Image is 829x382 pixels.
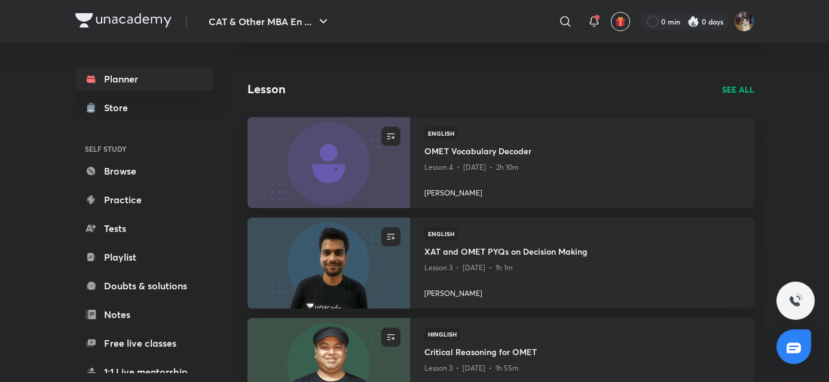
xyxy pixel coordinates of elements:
h2: Lesson [247,80,286,98]
img: Thumbnail [246,116,411,209]
a: Planner [75,67,214,91]
h6: SELF STUDY [75,139,214,159]
span: English [424,127,458,140]
a: Notes [75,302,214,326]
div: Store [104,100,135,115]
a: [PERSON_NAME] [424,283,740,299]
a: Free live classes [75,331,214,355]
a: [PERSON_NAME] [424,183,740,198]
img: avatar [615,16,626,27]
img: kanak goel [734,11,754,32]
a: OMET Vocabulary Decoder [424,145,740,160]
a: Store [75,96,214,120]
a: Doubts & solutions [75,274,214,298]
a: Thumbnail [247,117,410,208]
a: Playlist [75,245,214,269]
p: Lesson 3 • [DATE] • 1h 55m [424,360,740,376]
a: Tests [75,216,214,240]
img: streak [687,16,699,27]
a: Critical Reasoning for OMET [424,346,740,360]
img: Company Logo [75,13,172,27]
button: avatar [611,12,630,31]
img: ttu [788,294,803,308]
a: Company Logo [75,13,172,30]
a: Thumbnail [247,218,410,308]
a: Practice [75,188,214,212]
p: Lesson 3 • [DATE] • 1h 1m [424,260,740,276]
button: CAT & Other MBA En ... [201,10,338,33]
span: English [424,227,458,240]
a: XAT and OMET PYQs on Decision Making [424,245,740,260]
span: Hinglish [424,328,460,341]
img: Thumbnail [246,216,411,309]
a: SEE ALL [722,83,754,96]
a: Browse [75,159,214,183]
p: Lesson 4 • [DATE] • 2h 10m [424,160,740,175]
